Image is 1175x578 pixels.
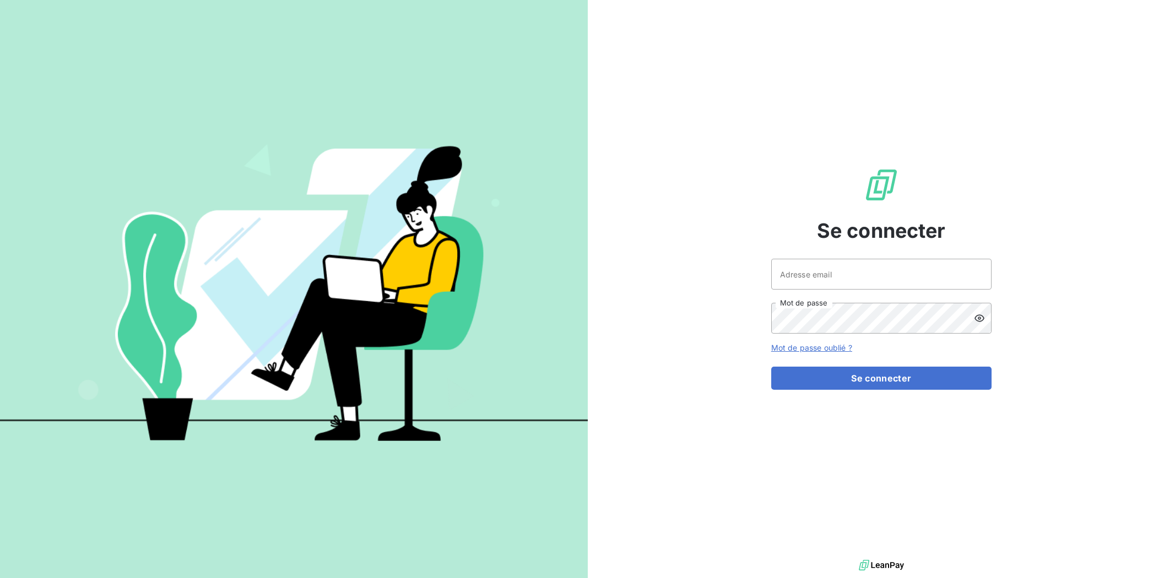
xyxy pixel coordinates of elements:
[771,367,992,390] button: Se connecter
[817,216,946,246] span: Se connecter
[771,259,992,290] input: placeholder
[859,557,904,574] img: logo
[864,167,899,203] img: Logo LeanPay
[771,343,852,352] a: Mot de passe oublié ?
